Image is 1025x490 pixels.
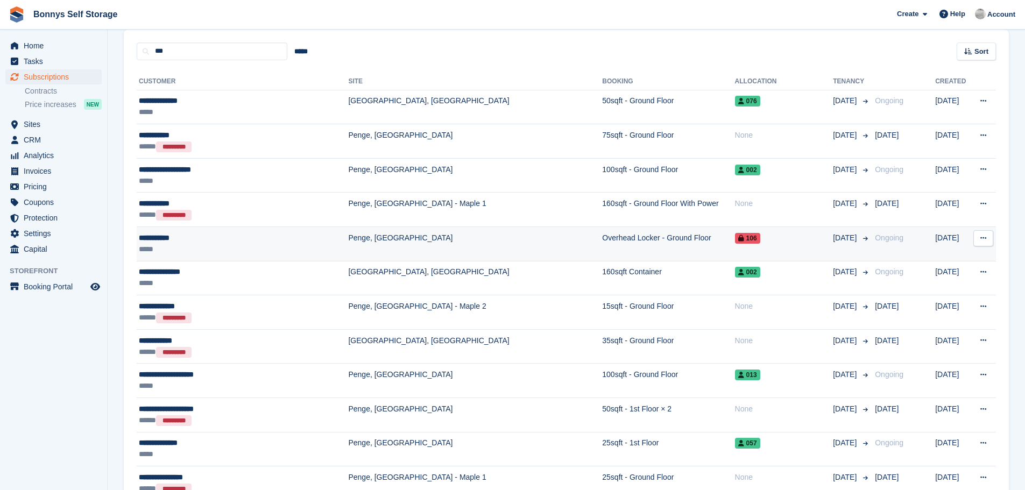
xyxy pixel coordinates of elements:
[25,98,102,110] a: Price increases NEW
[24,117,88,132] span: Sites
[935,124,970,159] td: [DATE]
[833,198,859,209] span: [DATE]
[5,226,102,241] a: menu
[935,227,970,261] td: [DATE]
[10,266,107,276] span: Storefront
[24,38,88,53] span: Home
[602,398,734,432] td: 50sqft - 1st Floor × 2
[833,403,859,415] span: [DATE]
[875,302,899,310] span: [DATE]
[735,301,833,312] div: None
[24,54,88,69] span: Tasks
[975,9,986,19] img: James Bonny
[24,132,88,147] span: CRM
[735,198,833,209] div: None
[348,295,602,330] td: Penge, [GEOGRAPHIC_DATA] - Maple 2
[348,124,602,159] td: Penge, [GEOGRAPHIC_DATA]
[897,9,918,19] span: Create
[348,261,602,295] td: [GEOGRAPHIC_DATA], [GEOGRAPHIC_DATA]
[602,261,734,295] td: 160sqft Container
[25,100,76,110] span: Price increases
[348,432,602,466] td: Penge, [GEOGRAPHIC_DATA]
[5,279,102,294] a: menu
[84,99,102,110] div: NEW
[735,165,760,175] span: 002
[833,472,859,483] span: [DATE]
[935,398,970,432] td: [DATE]
[29,5,122,23] a: Bonnys Self Storage
[5,148,102,163] a: menu
[950,9,965,19] span: Help
[602,295,734,330] td: 15sqft - Ground Floor
[5,132,102,147] a: menu
[602,227,734,261] td: Overhead Locker - Ground Floor
[935,329,970,364] td: [DATE]
[875,370,903,379] span: Ongoing
[602,90,734,124] td: 50sqft - Ground Floor
[348,193,602,227] td: Penge, [GEOGRAPHIC_DATA] - Maple 1
[5,242,102,257] a: menu
[875,199,899,208] span: [DATE]
[935,295,970,330] td: [DATE]
[348,158,602,193] td: Penge, [GEOGRAPHIC_DATA]
[5,38,102,53] a: menu
[833,73,871,90] th: Tenancy
[24,195,88,210] span: Coupons
[602,193,734,227] td: 160sqft - Ground Floor With Power
[875,96,903,105] span: Ongoing
[137,73,348,90] th: Customer
[875,233,903,242] span: Ongoing
[348,73,602,90] th: Site
[875,267,903,276] span: Ongoing
[833,369,859,380] span: [DATE]
[735,73,833,90] th: Allocation
[833,232,859,244] span: [DATE]
[24,148,88,163] span: Analytics
[875,438,903,447] span: Ongoing
[935,432,970,466] td: [DATE]
[735,335,833,346] div: None
[24,226,88,241] span: Settings
[5,69,102,84] a: menu
[735,370,760,380] span: 013
[5,210,102,225] a: menu
[833,266,859,278] span: [DATE]
[875,473,899,481] span: [DATE]
[833,301,859,312] span: [DATE]
[602,329,734,364] td: 35sqft - Ground Floor
[5,117,102,132] a: menu
[833,95,859,106] span: [DATE]
[935,90,970,124] td: [DATE]
[5,54,102,69] a: menu
[875,165,903,174] span: Ongoing
[348,364,602,398] td: Penge, [GEOGRAPHIC_DATA]
[935,261,970,295] td: [DATE]
[935,193,970,227] td: [DATE]
[24,69,88,84] span: Subscriptions
[987,9,1015,20] span: Account
[833,437,859,449] span: [DATE]
[602,158,734,193] td: 100sqft - Ground Floor
[24,179,88,194] span: Pricing
[602,364,734,398] td: 100sqft - Ground Floor
[833,130,859,141] span: [DATE]
[833,164,859,175] span: [DATE]
[875,131,899,139] span: [DATE]
[24,242,88,257] span: Capital
[5,195,102,210] a: menu
[24,210,88,225] span: Protection
[735,267,760,278] span: 002
[24,164,88,179] span: Invoices
[9,6,25,23] img: stora-icon-8386f47178a22dfd0bd8f6a31ec36ba5ce8667c1dd55bd0f319d3a0aa187defe.svg
[89,280,102,293] a: Preview store
[602,73,734,90] th: Booking
[735,403,833,415] div: None
[348,398,602,432] td: Penge, [GEOGRAPHIC_DATA]
[735,472,833,483] div: None
[735,130,833,141] div: None
[935,364,970,398] td: [DATE]
[935,73,970,90] th: Created
[735,438,760,449] span: 057
[875,336,899,345] span: [DATE]
[602,124,734,159] td: 75sqft - Ground Floor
